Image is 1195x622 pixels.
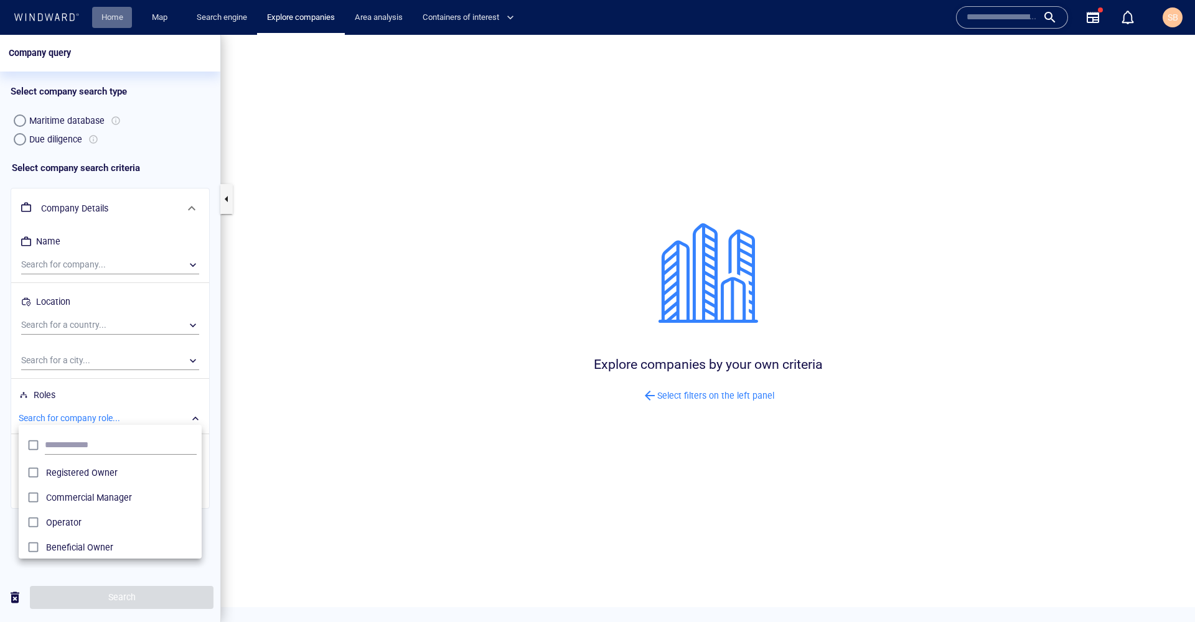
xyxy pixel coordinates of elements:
a: Area analysis [350,7,408,29]
div: grid [19,425,202,519]
button: Home [92,7,132,29]
a: Search engine [192,7,252,29]
button: Map [142,7,182,29]
div: Notification center [1120,10,1135,25]
a: Home [96,7,128,29]
button: SB [1160,5,1185,30]
span: Operator [46,480,197,495]
span: Commercial Manager [46,455,197,470]
iframe: Chat [1142,566,1186,613]
span: Containers of interest [423,11,514,25]
a: Explore companies [262,7,340,29]
a: Map [147,7,177,29]
span: SB [1168,12,1178,22]
button: Containers of interest [418,7,525,29]
span: Beneficial Owner [46,505,197,520]
span: Registered Owner [46,430,197,445]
